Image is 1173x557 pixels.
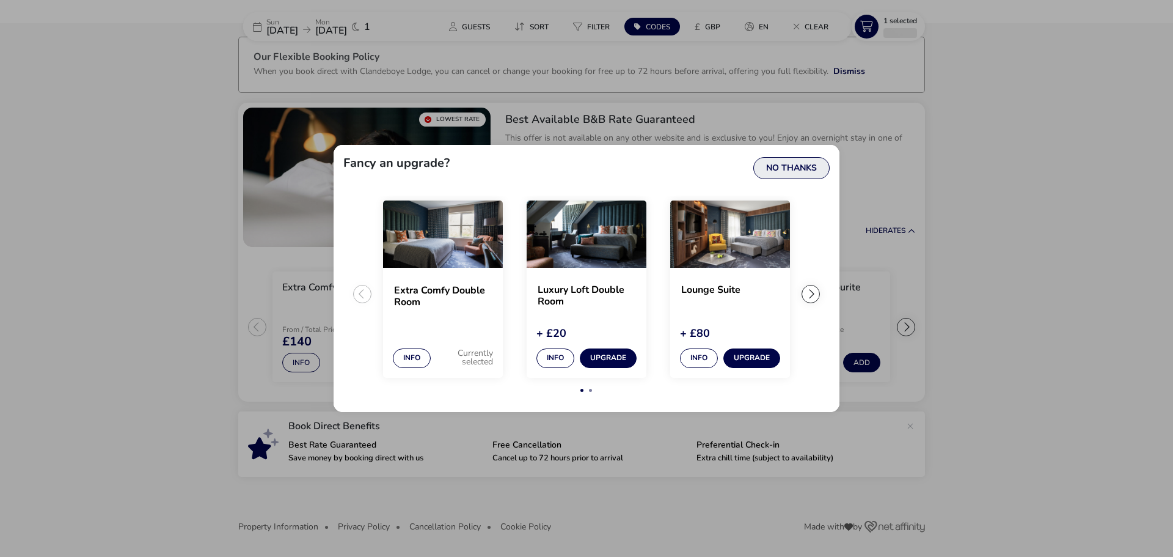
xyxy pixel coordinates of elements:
button: Upgrade [580,349,637,368]
h2: Lounge Suite [681,284,779,308]
swiper-slide: 1 / 4 [371,201,515,378]
button: No Thanks [753,157,830,179]
button: Info [536,349,574,368]
swiper-slide: 2 / 4 [515,201,659,378]
div: + £80 [680,328,780,339]
div: upgrades-settings [334,145,839,412]
swiper-slide: 3 / 4 [658,201,802,378]
div: Currently selected [443,347,493,368]
h2: Extra Comfy Double Room [394,285,492,308]
div: + £20 [536,328,637,339]
h2: Luxury Loft Double Room [538,284,635,308]
button: Upgrade [723,349,780,368]
button: Info [680,349,718,368]
h2: Fancy an upgrade? [343,157,450,169]
button: Info [393,349,431,368]
div: extra-settings [334,145,839,412]
swiper-slide: 4 / 4 [802,201,945,378]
